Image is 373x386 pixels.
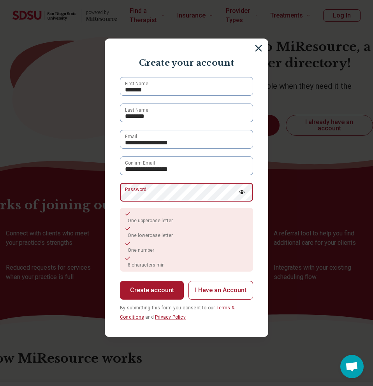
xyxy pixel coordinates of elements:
[238,190,245,194] img: password
[125,160,155,167] label: Confirm Email
[120,305,234,320] a: Terms & Conditions
[120,281,184,300] button: Create account
[125,133,137,140] label: Email
[125,107,148,114] label: Last Name
[120,305,234,320] span: By submitting this form you consent to our and
[113,57,260,69] p: Create your account
[125,80,148,87] label: First Name
[128,247,154,253] span: One number
[128,233,173,238] span: One lowercase letter
[155,314,186,320] a: Privacy Policy
[128,262,165,268] span: 8 characters min
[125,186,146,193] label: Password
[188,281,253,300] button: I Have an Account
[128,218,173,223] span: One uppercase letter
